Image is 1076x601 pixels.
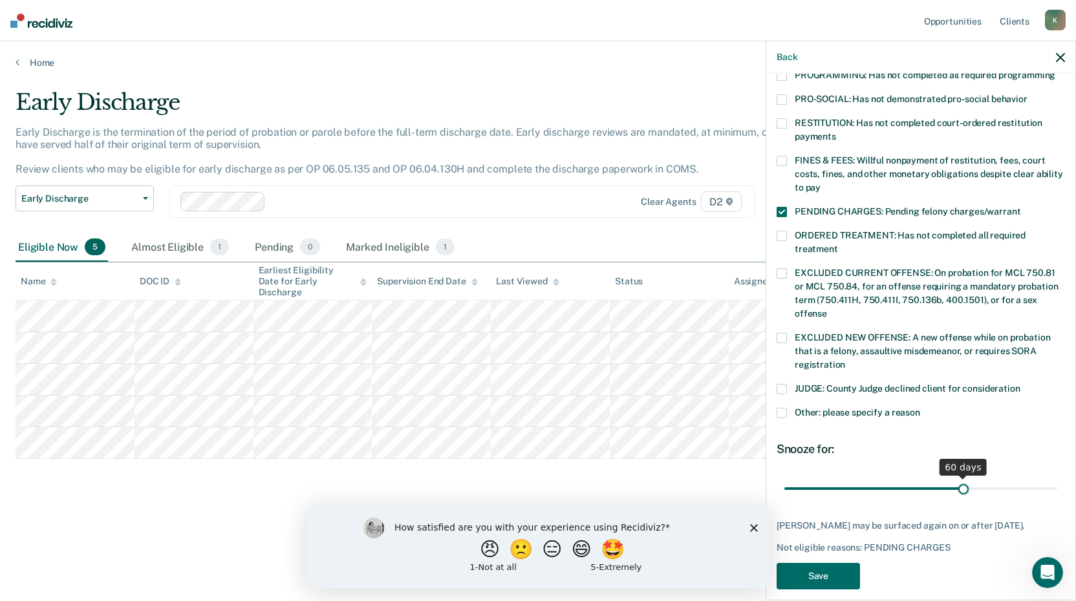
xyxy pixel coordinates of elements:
[795,94,1028,104] span: PRO-SOCIAL: Has not demonstrated pro-social behavior
[129,233,231,262] div: Almost Eligible
[21,193,138,204] span: Early Discharge
[777,563,860,589] button: Save
[16,89,823,126] div: Early Discharge
[16,233,108,262] div: Eligible Now
[1032,557,1063,588] iframe: Intercom live chat
[140,276,181,287] div: DOC ID
[777,542,1065,553] div: Not eligible reasons: PENDING CHARGES
[795,118,1042,142] span: RESTITUTION: Has not completed court-ordered restitution payments
[615,276,643,287] div: Status
[777,52,797,63] button: Back
[436,238,455,255] span: 1
[496,276,559,287] div: Last Viewed
[343,233,457,262] div: Marked Ineligible
[210,238,229,255] span: 1
[641,196,696,207] div: Clear agents
[795,230,1026,254] span: ORDERED TREATMENT: Has not completed all required treatment
[1045,10,1066,30] div: K
[377,276,477,287] div: Supervision End Date
[795,206,1020,216] span: PENDING CHARGES: Pending felony charges/warrant
[300,238,320,255] span: 0
[734,276,795,287] div: Assigned to
[307,505,769,588] iframe: Survey by Kim from Recidiviz
[795,407,920,417] span: Other: please specify a reason
[16,57,1060,69] a: Home
[777,520,1065,531] div: [PERSON_NAME] may be surfaced again on or after [DATE].
[795,383,1020,394] span: JUDGE: County Judge declined client for consideration
[85,238,105,255] span: 5
[795,155,1063,193] span: FINES & FEES: Willful nonpayment of restitution, fees, court costs, fines, and other monetary obl...
[701,191,742,212] span: D2
[259,265,367,297] div: Earliest Eligibility Date for Early Discharge
[795,332,1050,370] span: EXCLUDED NEW OFFENSE: A new offense while on probation that is a felony, assaultive misdemeanor, ...
[777,442,1065,456] div: Snooze for:
[795,268,1058,319] span: EXCLUDED CURRENT OFFENSE: On probation for MCL 750.81 or MCL 750.84, for an offense requiring a m...
[940,459,987,476] div: 60 days
[21,276,57,287] div: Name
[10,14,72,28] img: Recidiviz
[252,233,323,262] div: Pending
[16,126,819,176] p: Early Discharge is the termination of the period of probation or parole before the full-term disc...
[795,70,1055,80] span: PROGRAMMING: Has not completed all required programming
